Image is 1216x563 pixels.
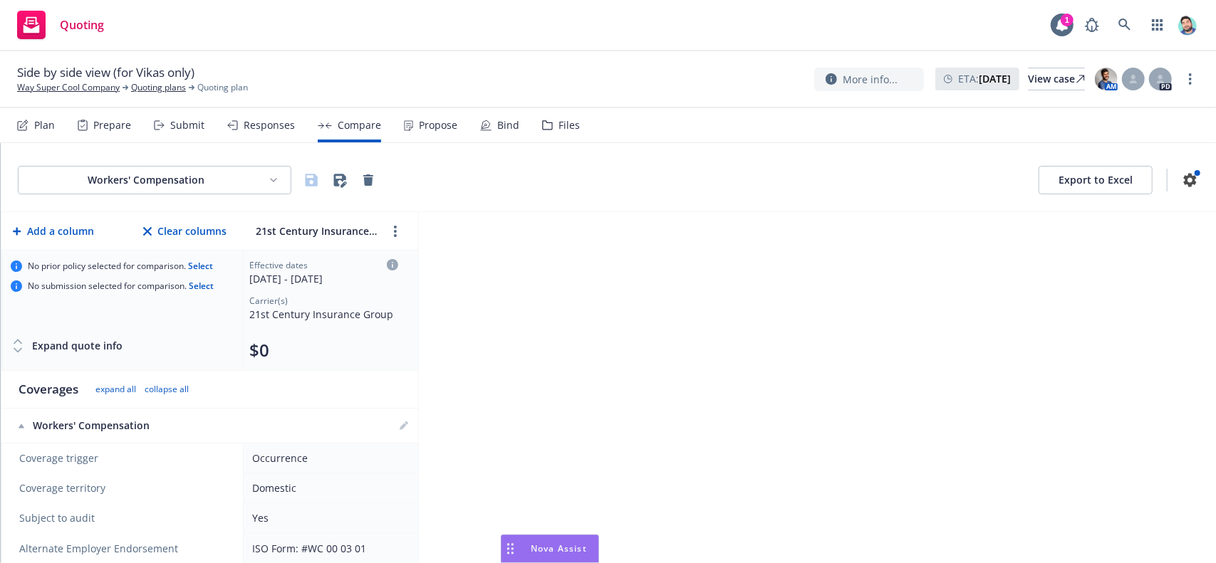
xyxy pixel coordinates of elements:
a: editPencil [395,417,412,434]
button: $0 [249,339,269,362]
button: Workers' Compensation [18,166,291,194]
div: Occurrence [252,451,404,465]
button: More info... [814,68,924,91]
input: 21st Century Insurance Group [252,221,381,241]
button: collapse all [145,384,189,395]
span: Coverage territory [19,481,229,495]
div: [DATE] - [DATE] [249,271,398,286]
a: more [1182,70,1199,88]
a: Switch app [1143,11,1172,39]
span: More info... [843,72,898,87]
img: photo [1176,14,1199,36]
div: 1 [1061,14,1074,26]
a: Quoting [11,5,110,45]
span: Alternate Employer Endorsement [19,542,178,556]
button: Add a column [10,217,97,246]
div: Effective dates [249,259,398,271]
div: Carrier(s) [249,295,398,307]
div: Domestic [252,480,404,495]
div: Workers' Compensation [30,173,262,187]
span: Coverage trigger [19,451,229,465]
button: expand all [95,384,136,395]
div: Files [558,120,580,131]
div: Submit [170,120,204,131]
div: Responses [244,120,295,131]
span: Side by side view (for Vikas only) [17,64,194,81]
img: photo [1095,68,1118,90]
div: Drag to move [502,535,519,562]
div: Plan [34,120,55,131]
a: Quoting plans [131,81,186,94]
div: Click to edit column carrier quote details [249,259,398,286]
a: Search [1111,11,1139,39]
div: Prepare [93,120,131,131]
span: Quoting plan [197,81,248,94]
button: Nova Assist [501,535,599,563]
span: No submission selected for comparison. [28,280,214,292]
div: Compare [338,120,381,131]
span: No prior policy selected for comparison. [28,261,213,272]
div: Coverages [19,381,78,398]
button: Export to Excel [1039,166,1153,194]
div: Propose [419,120,457,131]
span: Nova Assist [531,542,587,554]
div: ISO Form: #WC 00 03 01 [252,541,404,556]
a: Way Super Cool Company [17,81,120,94]
span: Quoting [60,19,104,31]
div: Total premium (click to edit billing info) [249,339,398,362]
div: Bind [497,120,519,131]
a: more [387,223,404,240]
a: View case [1028,68,1085,90]
div: Workers' Compensation [19,419,229,433]
button: Expand quote info [11,332,123,360]
div: Yes [252,510,404,525]
div: 21st Century Insurance Group [249,307,398,322]
span: ETA : [958,71,1011,86]
button: Clear columns [140,217,229,246]
span: Subject to audit [19,511,229,525]
a: Report a Bug [1078,11,1106,39]
strong: [DATE] [979,72,1011,85]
